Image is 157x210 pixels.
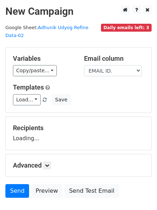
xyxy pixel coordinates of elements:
[101,24,152,32] span: Daily emails left: 3
[5,184,29,198] a: Send
[5,5,152,18] h2: New Campaign
[5,25,88,38] small: Google Sheet:
[101,25,152,30] a: Daily emails left: 3
[13,161,144,169] h5: Advanced
[52,94,70,105] button: Save
[64,184,119,198] a: Send Test Email
[13,83,44,91] a: Templates
[5,25,88,38] a: Adhunik Udyog Refine Data-02
[13,55,73,63] h5: Variables
[13,124,144,143] div: Loading...
[13,94,41,105] a: Load...
[13,65,57,76] a: Copy/paste...
[13,124,144,132] h5: Recipients
[31,184,63,198] a: Preview
[84,55,144,63] h5: Email column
